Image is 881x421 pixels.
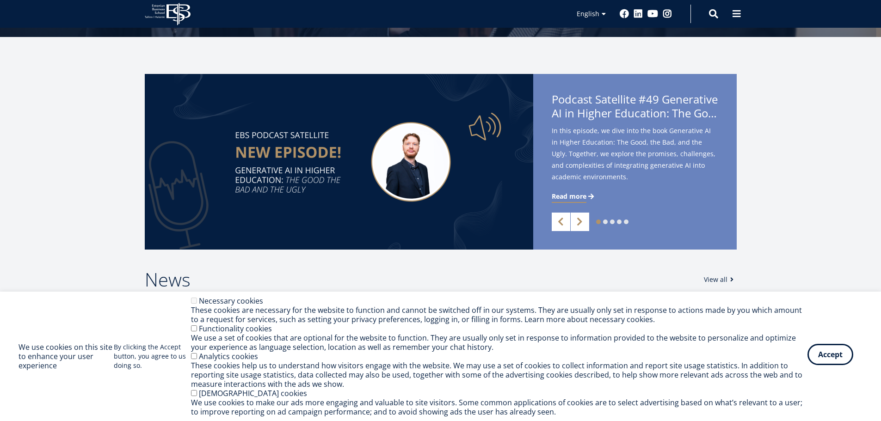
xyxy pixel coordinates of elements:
[610,220,615,224] a: 3
[199,323,272,334] label: Functionality cookies
[191,305,807,324] div: These cookies are necessary for the website to function and cannot be switched off in our systems...
[807,344,853,365] button: Accept
[552,125,718,183] span: In this episode, we dive into the book Generative AI in Higher Education: The Good, the Bad, and ...
[634,9,643,18] a: Linkedin
[191,361,807,389] div: These cookies help us to understand how visitors engage with the website. We may use a set of coo...
[603,220,608,224] a: 2
[191,333,807,352] div: We use a set of cookies that are optional for the website to function. They are usually only set ...
[624,220,628,224] a: 5
[114,342,191,370] p: By clicking the Accept button, you agree to us doing so.
[552,192,586,201] span: Read more
[199,296,263,306] label: Necessary cookies
[199,388,307,398] label: [DEMOGRAPHIC_DATA] cookies
[552,213,570,231] a: Previous
[145,74,533,250] img: Satellite #49
[571,213,589,231] a: Next
[617,220,622,224] a: 4
[552,192,596,201] a: Read more
[145,268,695,291] h2: News
[704,275,737,284] a: View all
[191,398,807,416] div: We use cookies to make our ads more engaging and valuable to site visitors. Some common applicati...
[18,342,114,370] h2: We use cookies on this site to enhance your user experience
[596,220,601,224] a: 1
[663,9,672,18] a: Instagram
[552,92,718,123] span: Podcast Satellite #49 Generative
[552,106,718,120] span: AI in Higher Education: The Good, the Bad, and the Ugly
[620,9,629,18] a: Facebook
[199,351,258,361] label: Analytics cookies
[647,9,658,18] a: Youtube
